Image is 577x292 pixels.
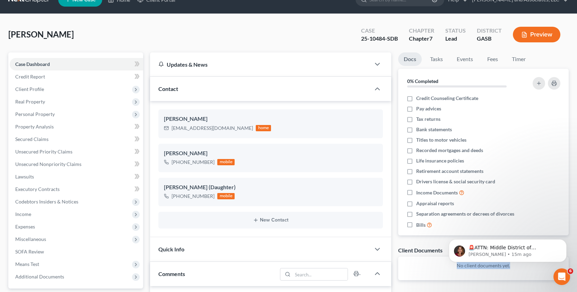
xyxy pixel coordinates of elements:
[10,120,143,133] a: Property Analysis
[398,247,443,254] div: Client Documents
[15,236,46,242] span: Miscellaneous
[407,78,438,84] strong: 0% Completed
[15,211,31,217] span: Income
[15,99,45,105] span: Real Property
[15,274,64,280] span: Additional Documents
[256,125,271,131] div: home
[15,249,44,255] span: SOFA Review
[404,262,563,269] p: No client documents yet.
[361,27,398,35] div: Case
[481,52,504,66] a: Fees
[15,61,50,67] span: Case Dashboard
[416,222,426,228] span: Bills
[416,136,466,143] span: Titles to motor vehicles
[172,125,253,132] div: [EMAIL_ADDRESS][DOMAIN_NAME]
[416,105,441,112] span: Pay advices
[8,29,74,39] span: [PERSON_NAME]
[15,224,35,230] span: Expenses
[451,52,479,66] a: Events
[164,115,377,123] div: [PERSON_NAME]
[416,178,495,185] span: Drivers license & social security card
[10,158,143,170] a: Unsecured Nonpriority Claims
[164,149,377,158] div: [PERSON_NAME]
[10,133,143,145] a: Secured Claims
[172,159,215,166] div: [PHONE_NUMBER]
[158,61,362,68] div: Updates & News
[416,95,478,102] span: Credit Counseling Certificate
[416,157,464,164] span: Life insurance policies
[506,52,531,66] a: Timer
[513,27,560,42] button: Preview
[416,168,483,175] span: Retirement account statements
[10,183,143,195] a: Executory Contracts
[15,199,78,205] span: Codebtors Insiders & Notices
[409,27,434,35] div: Chapter
[10,245,143,258] a: SOFA Review
[10,145,143,158] a: Unsecured Priority Claims
[445,35,466,43] div: Lead
[217,159,235,165] div: mobile
[416,210,514,217] span: Separation agreements or decrees of divorces
[398,52,422,66] a: Docs
[158,270,185,277] span: Comments
[416,126,452,133] span: Bank statements
[164,217,377,223] button: New Contact
[15,86,44,92] span: Client Profile
[10,70,143,83] a: Credit Report
[445,27,466,35] div: Status
[477,27,502,35] div: District
[15,149,72,155] span: Unsecured Priority Claims
[15,186,60,192] span: Executory Contracts
[477,35,502,43] div: GASB
[15,136,49,142] span: Secured Claims
[15,111,55,117] span: Personal Property
[416,189,458,196] span: Income Documents
[15,174,34,180] span: Lawsuits
[429,35,432,42] span: 7
[10,58,143,70] a: Case Dashboard
[553,268,570,285] iframe: Intercom live chat
[15,261,39,267] span: Means Test
[164,183,377,192] div: [PERSON_NAME] (Daughter)
[416,200,454,207] span: Appraisal reports
[15,161,81,167] span: Unsecured Nonpriority Claims
[158,85,178,92] span: Contact
[217,193,235,199] div: mobile
[293,268,348,280] input: Search...
[158,246,184,252] span: Quick Info
[568,268,573,274] span: 6
[416,116,440,123] span: Tax returns
[416,147,483,154] span: Recorded mortgages and deeds
[409,35,434,43] div: Chapter
[15,74,45,80] span: Credit Report
[361,35,398,43] div: 25-10484-SDB
[15,124,54,130] span: Property Analysis
[438,225,577,273] iframe: Intercom notifications message
[425,52,448,66] a: Tasks
[172,193,215,200] div: [PHONE_NUMBER]
[10,170,143,183] a: Lawsuits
